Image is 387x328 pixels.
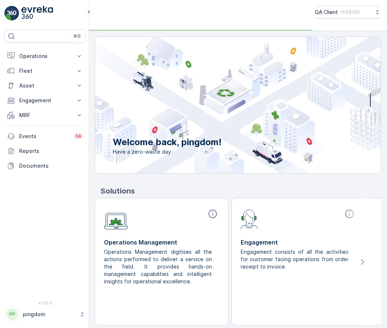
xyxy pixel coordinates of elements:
span: v 1.52.0 [4,301,86,305]
button: Engagement [4,93,86,108]
p: Operations Management [104,238,219,247]
span: Have a zero-waste day [113,148,222,156]
img: module-icon [104,209,128,230]
a: Events34 [4,129,86,144]
button: Fleet [4,64,86,78]
p: QA Client [315,8,338,16]
p: Engagement consists of all the activities for customer facing operations from order receipt to in... [241,248,350,270]
div: PP [6,308,18,320]
p: ⌘B [73,33,81,39]
button: Asset [4,78,86,93]
p: Events [19,133,69,140]
button: MRF [4,108,86,123]
p: Fleet [19,67,71,75]
p: Engagement [19,97,71,104]
img: logo_light-DOdMpM7g.png [21,6,53,21]
p: Operations Management digitises all the actions performed to deliver a service on the field. It p... [104,248,213,285]
a: Reports [4,144,86,158]
p: Documents [19,162,83,170]
p: MRF [19,112,71,119]
p: pingdom [23,311,76,318]
button: Operations [4,49,86,64]
img: logo [4,6,19,21]
button: PPpingdom [4,307,86,322]
p: 34 [75,133,81,139]
p: Welcome back, pingdom! [113,136,222,148]
p: Asset [19,82,71,89]
a: Documents [4,158,86,173]
p: Operations [19,52,71,60]
p: Reports [19,147,83,155]
p: Engagement [241,238,356,247]
img: module-icon [241,209,258,229]
img: city illustration [62,37,381,173]
p: Solutions [101,185,381,197]
button: QA Client(+03:00) [315,6,381,18]
p: ( +03:00 ) [341,9,360,15]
